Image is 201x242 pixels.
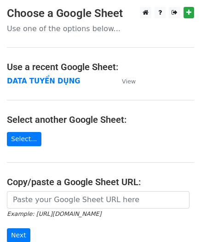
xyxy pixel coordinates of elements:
p: Use one of the options below... [7,24,194,33]
a: View [113,77,136,85]
a: DATA TUYỂN DỤNG [7,77,80,85]
h3: Choose a Google Sheet [7,7,194,20]
small: View [122,78,136,85]
h4: Use a recent Google Sheet: [7,61,194,72]
small: Example: [URL][DOMAIN_NAME] [7,210,101,217]
h4: Select another Google Sheet: [7,114,194,125]
input: Paste your Google Sheet URL here [7,191,190,209]
h4: Copy/paste a Google Sheet URL: [7,176,194,187]
a: Select... [7,132,41,146]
